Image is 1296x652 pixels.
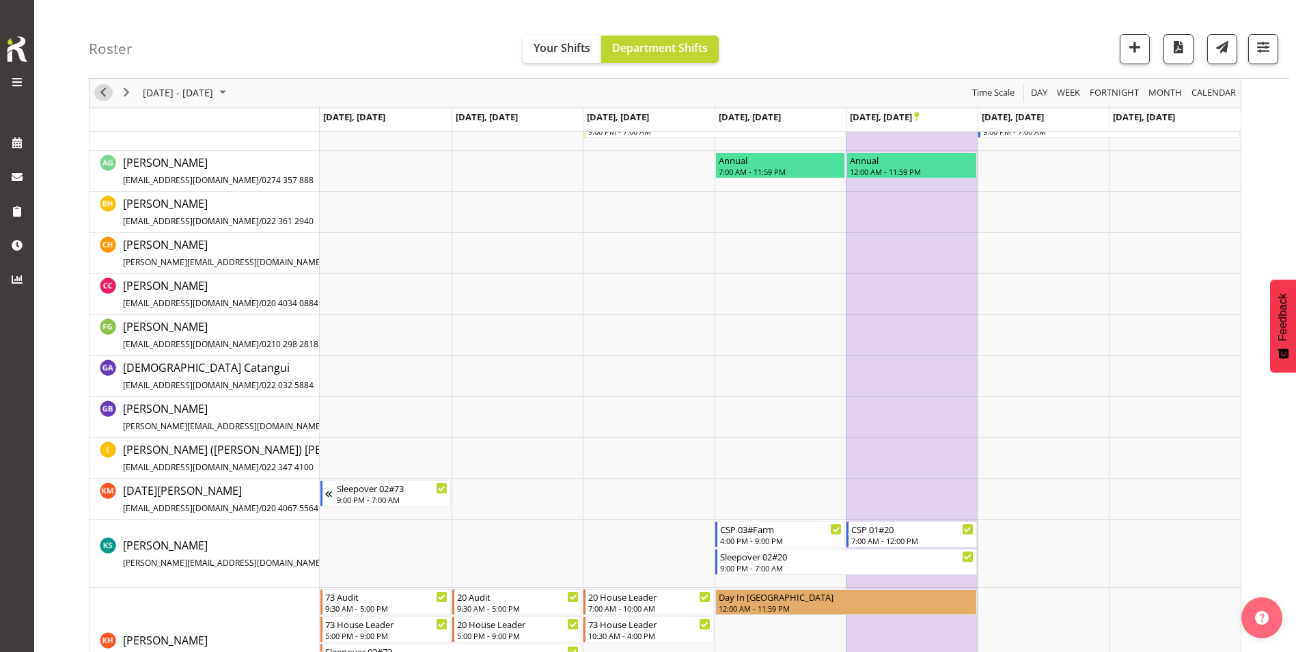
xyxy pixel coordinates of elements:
[123,297,259,309] span: [EMAIL_ADDRESS][DOMAIN_NAME]
[1270,280,1296,372] button: Feedback - Show survey
[715,152,846,178] div: Adrian Garduque"s event - Annual Begin From Thursday, October 23, 2025 at 7:00:00 AM GMT+13:00 En...
[583,616,714,642] div: Kathryn Hunt"s event - 73 House Leader Begin From Wednesday, October 22, 2025 at 10:30:00 AM GMT+...
[588,630,711,641] div: 10:30 AM - 4:00 PM
[123,155,314,187] span: [PERSON_NAME]
[457,603,579,614] div: 9:30 AM - 5:00 PM
[123,502,259,514] span: [EMAIL_ADDRESS][DOMAIN_NAME]
[851,522,974,536] div: CSP 01#20
[262,379,314,391] span: 022 032 5884
[715,521,846,547] div: Katherine Shaw"s event - CSP 03#Farm Begin From Thursday, October 23, 2025 at 4:00:00 PM GMT+13:0...
[1163,34,1194,64] button: Download a PDF of the roster according to the set date range.
[123,483,318,515] span: [DATE][PERSON_NAME]
[123,379,259,391] span: [EMAIL_ADDRESS][DOMAIN_NAME]
[601,36,719,63] button: Department Shifts
[587,111,649,123] span: [DATE], [DATE]
[325,590,447,603] div: 73 Audit
[123,401,442,433] span: [PERSON_NAME]
[719,153,842,167] div: Annual
[262,215,314,227] span: 022 361 2940
[850,166,974,177] div: 12:00 AM - 11:59 PM
[720,535,842,546] div: 4:00 PM - 9:00 PM
[337,481,447,495] div: Sleepover 02#73
[123,236,442,269] a: [PERSON_NAME][PERSON_NAME][EMAIL_ADDRESS][DOMAIN_NAME][PERSON_NAME]
[89,315,320,356] td: Faustina Gaensicke resource
[1055,85,1083,102] button: Timeline Week
[94,85,113,102] button: Previous
[588,603,711,614] div: 7:00 AM - 10:00 AM
[89,397,320,438] td: Gillian Bradshaw resource
[123,359,314,392] a: [DEMOGRAPHIC_DATA] Catangui[EMAIL_ADDRESS][DOMAIN_NAME]/022 032 5884
[138,79,234,107] div: October 20 - 26, 2025
[3,34,31,64] img: Rosterit icon logo
[123,278,318,310] span: [PERSON_NAME]
[1113,111,1175,123] span: [DATE], [DATE]
[123,256,387,268] span: [PERSON_NAME][EMAIL_ADDRESS][DOMAIN_NAME][PERSON_NAME]
[850,111,919,123] span: [DATE], [DATE]
[1248,34,1278,64] button: Filter Shifts
[320,589,451,615] div: Kathryn Hunt"s event - 73 Audit Begin From Monday, October 20, 2025 at 9:30:00 AM GMT+13:00 Ends ...
[1120,34,1150,64] button: Add a new shift
[123,174,259,186] span: [EMAIL_ADDRESS][DOMAIN_NAME]
[457,630,579,641] div: 5:00 PM - 9:00 PM
[123,420,387,432] span: [PERSON_NAME][EMAIL_ADDRESS][DOMAIN_NAME][PERSON_NAME]
[123,195,314,228] a: [PERSON_NAME][EMAIL_ADDRESS][DOMAIN_NAME]/022 361 2940
[720,522,842,536] div: CSP 03#Farm
[588,590,711,603] div: 20 House Leader
[715,589,977,615] div: Kathryn Hunt"s event - Day In Lieu Begin From Thursday, October 23, 2025 at 12:00:00 AM GMT+13:00...
[141,85,232,102] button: October 2025
[123,461,259,473] span: [EMAIL_ADDRESS][DOMAIN_NAME]
[323,111,385,123] span: [DATE], [DATE]
[123,557,323,569] span: [PERSON_NAME][EMAIL_ADDRESS][DOMAIN_NAME]
[325,630,447,641] div: 5:00 PM - 9:00 PM
[89,479,320,520] td: Kartik Mahajan resource
[123,215,259,227] span: [EMAIL_ADDRESS][DOMAIN_NAME]
[89,274,320,315] td: Crissandra Cruz resource
[1146,85,1185,102] button: Timeline Month
[452,589,583,615] div: Kathryn Hunt"s event - 20 Audit Begin From Tuesday, October 21, 2025 at 9:30:00 AM GMT+13:00 Ends...
[1255,611,1269,625] img: help-xxl-2.png
[612,40,708,55] span: Department Shifts
[123,400,442,433] a: [PERSON_NAME][PERSON_NAME][EMAIL_ADDRESS][DOMAIN_NAME][PERSON_NAME]
[123,237,442,269] span: [PERSON_NAME]
[846,521,977,547] div: Katherine Shaw"s event - CSP 01#20 Begin From Friday, October 24, 2025 at 7:00:00 AM GMT+13:00 En...
[851,535,974,546] div: 7:00 AM - 12:00 PM
[259,379,262,391] span: /
[92,79,115,107] div: previous period
[123,338,259,350] span: [EMAIL_ADDRESS][DOMAIN_NAME]
[1207,34,1237,64] button: Send a list of all shifts for the selected filtered period to all rostered employees.
[719,590,974,603] div: Day In [GEOGRAPHIC_DATA]
[89,151,320,192] td: Adrian Garduque resource
[123,442,389,474] a: [PERSON_NAME] ([PERSON_NAME]) [PERSON_NAME][EMAIL_ADDRESS][DOMAIN_NAME]/022 347 4100
[1030,85,1049,102] span: Day
[1056,85,1081,102] span: Week
[123,196,314,228] span: [PERSON_NAME]
[259,461,262,473] span: /
[123,442,389,474] span: [PERSON_NAME] ([PERSON_NAME]) [PERSON_NAME]
[846,152,977,178] div: Adrian Garduque"s event - Annual Begin From Friday, October 24, 2025 at 12:00:00 AM GMT+13:00 End...
[719,111,781,123] span: [DATE], [DATE]
[259,174,262,186] span: /
[588,617,711,631] div: 73 House Leader
[457,617,579,631] div: 20 House Leader
[583,589,714,615] div: Kathryn Hunt"s event - 20 House Leader Begin From Wednesday, October 22, 2025 at 7:00:00 AM GMT+1...
[89,233,320,274] td: Christopher Hill resource
[262,174,314,186] span: 0274 357 888
[720,562,974,573] div: 9:00 PM - 7:00 AM
[850,153,974,167] div: Annual
[141,85,215,102] span: [DATE] - [DATE]
[118,85,136,102] button: Next
[89,438,320,479] td: Harsimran (Gill) Singh resource
[123,483,318,515] a: [DATE][PERSON_NAME][EMAIL_ADDRESS][DOMAIN_NAME]/020 4067 5564
[971,85,1016,102] span: Time Scale
[1088,85,1140,102] span: Fortnight
[523,36,601,63] button: Your Shifts
[115,79,138,107] div: next period
[325,603,447,614] div: 9:30 AM - 5:00 PM
[715,549,977,575] div: Katherine Shaw"s event - Sleepover 02#20 Begin From Thursday, October 23, 2025 at 9:00:00 PM GMT+...
[123,277,318,310] a: [PERSON_NAME][EMAIL_ADDRESS][DOMAIN_NAME]/020 4034 0884
[719,166,842,177] div: 7:00 AM - 11:59 PM
[534,40,590,55] span: Your Shifts
[970,85,1017,102] button: Time Scale
[719,603,974,614] div: 12:00 AM - 11:59 PM
[262,461,314,473] span: 022 347 4100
